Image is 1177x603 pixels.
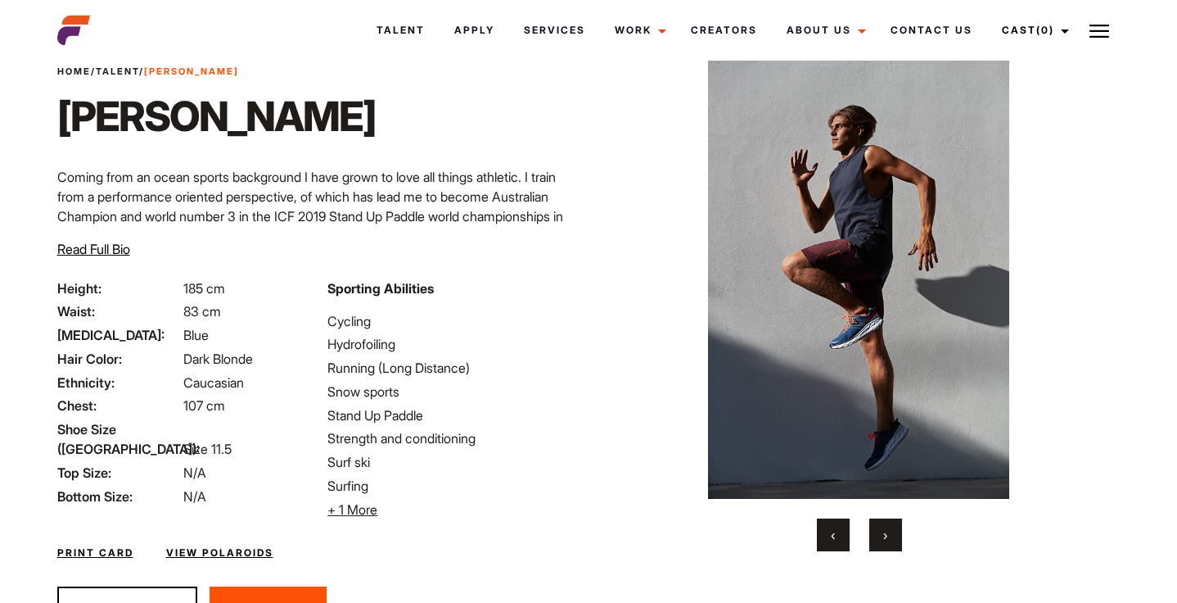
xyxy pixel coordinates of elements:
[57,463,180,483] span: Top Size:
[627,47,1089,499] img: Ty sprinting in a car park
[166,546,273,560] a: View Polaroids
[57,279,180,298] span: Height:
[183,397,225,414] span: 107 cm
[876,8,987,52] a: Contact Us
[57,325,180,345] span: [MEDICAL_DATA]:
[57,65,239,79] span: / /
[183,465,206,481] span: N/A
[57,487,180,506] span: Bottom Size:
[57,14,90,47] img: cropped-aefm-brand-fav-22-square.png
[57,373,180,392] span: Ethnicity:
[183,280,225,297] span: 185 cm
[57,239,130,259] button: Read Full Bio
[327,382,579,401] li: Snow sports
[57,66,91,77] a: Home
[183,303,221,320] span: 83 cm
[600,8,676,52] a: Work
[883,527,887,543] span: Next
[831,527,835,543] span: Previous
[327,406,579,425] li: Stand Up Paddle
[327,358,579,378] li: Running (Long Distance)
[509,8,600,52] a: Services
[362,8,440,52] a: Talent
[57,92,376,141] h1: [PERSON_NAME]
[1036,24,1054,36] span: (0)
[183,488,206,505] span: N/A
[57,241,130,257] span: Read Full Bio
[440,8,509,52] a: Apply
[676,8,772,52] a: Creators
[327,280,434,297] strong: Sporting Abilities
[327,452,579,472] li: Surf ski
[327,501,377,518] span: + 1 More
[144,66,239,77] strong: [PERSON_NAME]
[327,311,579,331] li: Cycling
[183,327,209,343] span: Blue
[327,428,579,448] li: Strength and conditioning
[57,419,180,459] span: Shoe Size ([GEOGRAPHIC_DATA]):
[987,8,1079,52] a: Cast(0)
[57,301,180,321] span: Waist:
[183,441,232,457] span: Size 11.5
[327,476,579,496] li: Surfing
[57,349,180,369] span: Hair Color:
[183,351,253,367] span: Dark Blonde
[772,8,876,52] a: About Us
[57,396,180,415] span: Chest:
[327,334,579,354] li: Hydrofoiling
[96,66,139,77] a: Talent
[183,374,244,391] span: Caucasian
[1089,21,1109,41] img: Burger icon
[57,546,133,560] a: Print Card
[57,167,579,246] p: Coming from an ocean sports background I have grown to love all things athletic. I train from a p...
